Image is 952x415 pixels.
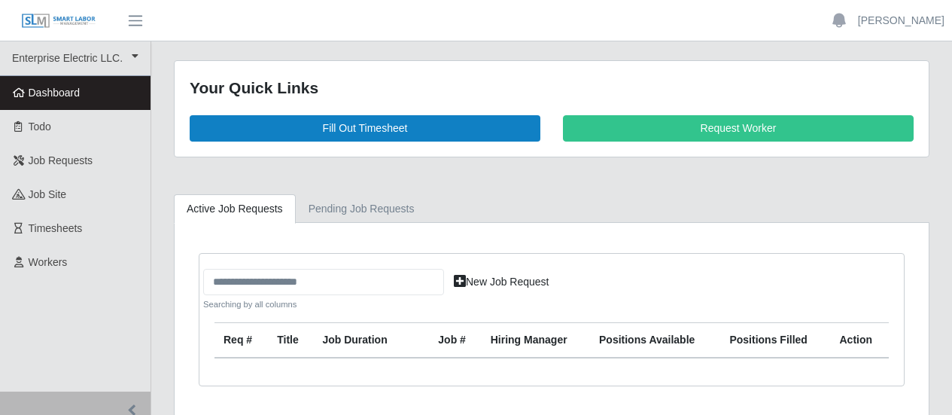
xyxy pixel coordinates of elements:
small: Searching by all columns [203,298,444,311]
span: Job Requests [29,154,93,166]
span: Todo [29,121,51,133]
img: SLM Logo [21,13,96,29]
a: Fill Out Timesheet [190,115,540,142]
a: Request Worker [563,115,914,142]
span: job site [29,188,67,200]
a: [PERSON_NAME] [858,13,944,29]
th: Hiring Manager [482,323,590,359]
th: Positions Available [590,323,720,359]
a: Active Job Requests [174,194,296,224]
div: Your Quick Links [190,76,914,100]
span: Dashboard [29,87,81,99]
a: Pending Job Requests [296,194,427,224]
span: Workers [29,256,68,268]
span: Timesheets [29,222,83,234]
th: Action [831,323,890,359]
th: Req # [214,323,268,359]
th: Job # [429,323,481,359]
th: Title [268,323,313,359]
a: New Job Request [444,269,559,295]
th: Positions Filled [720,323,830,359]
th: Job Duration [313,323,408,359]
